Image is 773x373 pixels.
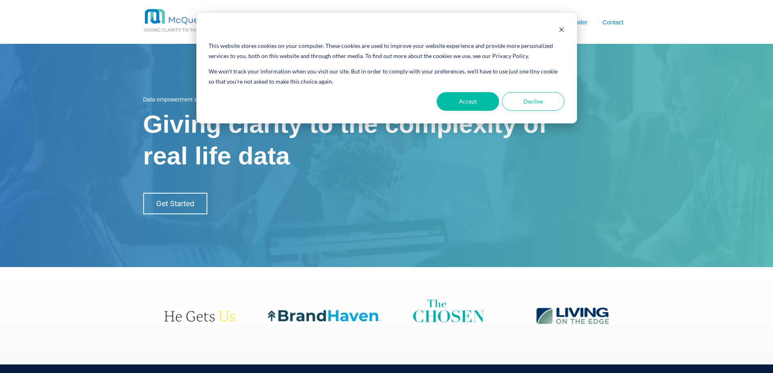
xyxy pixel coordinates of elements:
[437,92,499,111] button: Accept
[502,92,564,111] button: Decline
[603,18,624,26] a: Contact
[143,193,207,214] a: Get Started
[143,142,290,170] span: real life data
[559,26,564,36] button: Dismiss cookie banner
[143,8,285,34] img: MCQ BG 1
[143,110,547,138] span: Giving clarity to the complexity of
[209,67,564,86] p: We won't track your information when you visit our site. But in order to comply with your prefere...
[268,309,381,322] img: haven-1
[196,13,577,123] div: Cookie banner
[161,308,239,324] img: hegetsus
[143,96,223,103] span: Data empowerment at its finest.
[413,300,484,332] img: thechosen
[536,308,609,324] img: lote
[539,18,587,26] a: Meet the Founder
[209,41,564,61] div: This website stores cookies on your computer. These cookies are used to improve your website expe...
